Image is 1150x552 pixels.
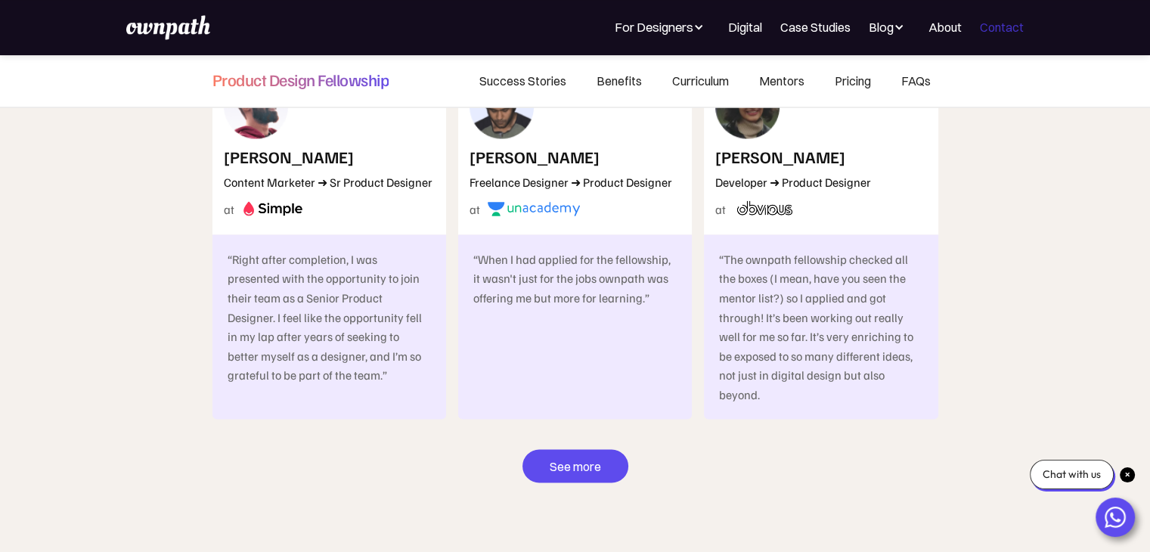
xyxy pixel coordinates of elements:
[928,18,962,36] a: About
[224,198,234,219] div: at
[615,18,693,36] div: For Designers
[820,55,886,107] a: Pricing
[212,55,389,102] a: Product Design Fellowship
[470,175,672,191] div: Freelance Designer ➜ Product Designer
[780,18,851,36] a: Case Studies
[657,55,744,107] a: Curriculum
[886,55,938,107] a: FAQs
[522,449,628,482] a: See more
[1030,460,1114,489] div: Chat with us
[869,18,894,36] div: Blog
[980,18,1024,36] a: Contact
[719,250,922,405] div: “The ownpath fellowship checked all the boxes (I mean, have you seen the mentor list?) so I appli...
[473,250,677,308] div: “When I had applied for the fellowship, it wasn't just for the jobs ownpath was offering me but m...
[615,18,710,36] div: For Designers
[470,146,672,167] h4: [PERSON_NAME]
[728,18,762,36] a: Digital
[470,198,480,219] div: at
[212,69,389,90] h4: Product Design Fellowship
[744,55,820,107] a: Mentors
[581,55,657,107] a: Benefits
[715,198,726,219] div: at
[715,146,871,167] h4: [PERSON_NAME]
[228,250,431,385] div: “Right after completion, I was presented with the opportunity to join their team as a Senior Prod...
[224,146,432,167] h4: [PERSON_NAME]
[464,55,581,107] a: Success Stories
[234,199,312,218] img: Simple's brand logo
[726,199,803,218] img: obvious logo
[869,18,910,36] div: Blog
[224,175,432,191] div: Content Marketer ➜ Sr Product Designer
[715,175,871,191] div: Developer ➜ Product Designer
